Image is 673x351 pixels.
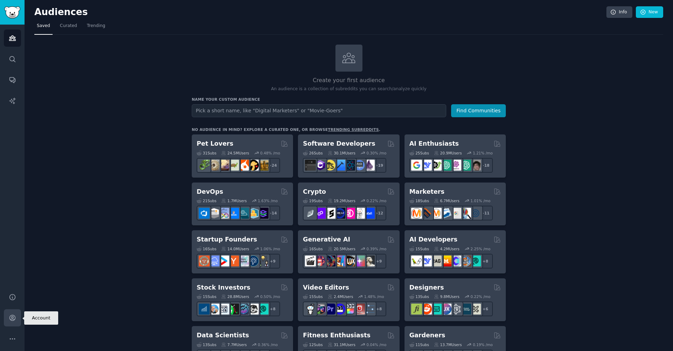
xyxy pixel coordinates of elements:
div: 16 Sub s [197,246,216,251]
div: + 19 [372,158,386,173]
img: DevOpsLinks [228,208,239,219]
div: + 11 [478,206,493,220]
div: 1.7M Users [221,198,247,203]
img: logodesign [421,304,432,314]
img: CryptoNews [354,208,365,219]
div: + 14 [265,206,280,220]
img: chatgpt_promptDesign [441,160,451,171]
div: + 9 [265,254,280,269]
img: AskMarketing [431,208,442,219]
div: 7.7M Users [221,342,247,347]
img: ballpython [209,160,219,171]
img: elixir [364,160,375,171]
img: growmybusiness [258,256,268,266]
img: sdforall [334,256,345,266]
div: 15 Sub s [303,294,322,299]
img: dividends [199,304,210,314]
div: 13 Sub s [197,342,216,347]
div: 13.7M Users [434,342,462,347]
img: DeepSeek [421,256,432,266]
img: herpetology [199,160,210,171]
img: dogbreed [258,160,268,171]
h2: Fitness Enthusiasts [303,331,371,340]
img: editors [315,304,326,314]
a: Trending [84,20,108,35]
img: learndesign [460,304,471,314]
img: FluxAI [344,256,355,266]
img: startup [218,256,229,266]
img: premiere [325,304,335,314]
div: 0.22 % /mo [470,294,490,299]
img: aivideo [305,256,316,266]
div: 31.1M Users [328,342,355,347]
img: dalle2 [315,256,326,266]
a: Curated [57,20,80,35]
span: Curated [60,23,77,29]
img: defiblockchain [344,208,355,219]
div: 18 Sub s [409,198,429,203]
div: 12 Sub s [303,342,322,347]
img: deepdream [325,256,335,266]
img: Docker_DevOps [218,208,229,219]
img: starryai [354,256,365,266]
img: web3 [334,208,345,219]
img: turtle [228,160,239,171]
button: Find Communities [451,104,506,117]
img: csharp [315,160,326,171]
div: + 8 [478,254,493,269]
img: AskComputerScience [354,160,365,171]
img: cockatiel [238,160,249,171]
img: leopardgeckos [218,160,229,171]
img: iOSProgramming [334,160,345,171]
img: Trading [228,304,239,314]
img: defi_ [364,208,375,219]
img: finalcutpro [344,304,355,314]
div: + 12 [372,206,386,220]
span: Trending [87,23,105,29]
img: GoogleGeminiAI [411,160,422,171]
img: azuredevops [199,208,210,219]
img: platformengineering [238,208,249,219]
img: llmops [460,256,471,266]
img: Entrepreneurship [248,256,259,266]
div: 4.2M Users [434,246,460,251]
div: 1.01 % /mo [470,198,490,203]
img: ethstaker [325,208,335,219]
img: UX_Design [470,304,481,314]
h2: Designers [409,283,444,292]
div: 31 Sub s [197,151,216,155]
h2: Data Scientists [197,331,249,340]
img: GummySearch logo [4,6,20,19]
div: 28.8M Users [221,294,249,299]
img: DreamBooth [364,256,375,266]
img: swingtrading [248,304,259,314]
div: 0.39 % /mo [367,246,387,251]
div: 0.04 % /mo [367,342,387,347]
div: 1.21 % /mo [473,151,493,155]
img: technicalanalysis [258,304,268,314]
h2: Software Developers [303,139,375,148]
div: 0.48 % /mo [260,151,280,155]
div: 26 Sub s [303,151,322,155]
h3: Name your custom audience [192,97,506,102]
div: 13 Sub s [409,294,429,299]
div: 1.63 % /mo [258,198,278,203]
div: 14.0M Users [221,246,249,251]
div: 11 Sub s [409,342,429,347]
div: 19 Sub s [303,198,322,203]
img: bigseo [421,208,432,219]
input: Pick a short name, like "Digital Marketers" or "Movie-Goers" [192,104,446,117]
div: 9.8M Users [434,294,460,299]
h2: Audiences [34,7,606,18]
img: DeepSeek [421,160,432,171]
div: 0.22 % /mo [367,198,387,203]
img: LangChain [411,256,422,266]
img: AWS_Certified_Experts [209,208,219,219]
div: 20.5M Users [328,246,355,251]
div: + 6 [478,302,493,316]
a: Info [606,6,632,18]
h2: Create your first audience [192,76,506,85]
img: AItoolsCatalog [431,160,442,171]
div: + 8 [372,302,386,316]
img: OpenSourceAI [450,256,461,266]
